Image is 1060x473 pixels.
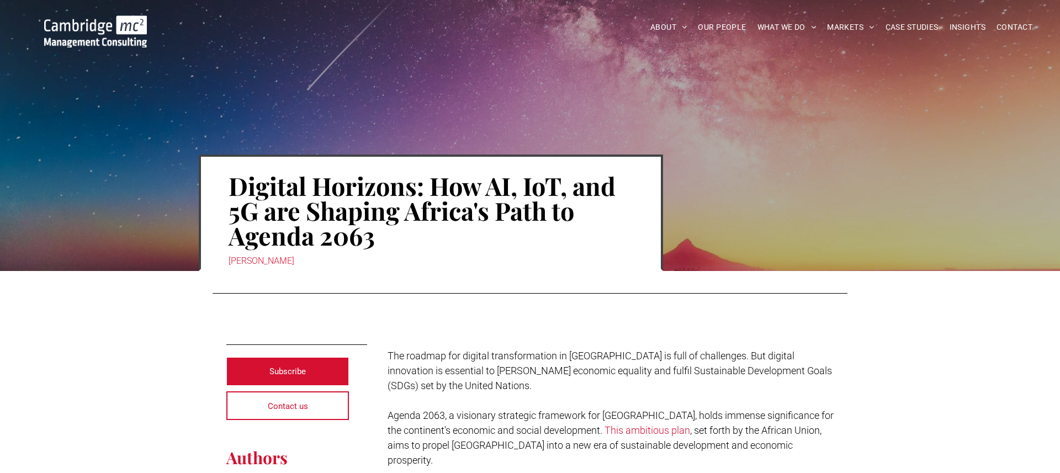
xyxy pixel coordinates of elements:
a: This ambitious plan [605,424,690,436]
a: OUR PEOPLE [692,19,751,36]
span: Authors [226,447,288,469]
a: MARKETS [821,19,879,36]
a: Subscribe [226,357,349,386]
span: Contact us [268,392,308,420]
a: CASE STUDIES [880,19,944,36]
a: Your Business Transformed | Cambridge Management Consulting [44,17,147,29]
span: Subscribe [269,358,306,385]
div: [PERSON_NAME] [229,253,633,269]
a: ABOUT [645,19,693,36]
span: , set forth by the African Union, aims to propel [GEOGRAPHIC_DATA] into a new era of sustainable ... [388,424,821,466]
img: Go to Homepage [44,15,147,47]
a: Contact us [226,391,349,420]
a: CONTACT [991,19,1038,36]
a: WHAT WE DO [752,19,822,36]
h1: Digital Horizons: How AI, IoT, and 5G are Shaping Africa's Path to Agenda 2063 [229,172,633,249]
span: The roadmap for digital transformation in [GEOGRAPHIC_DATA] is full of challenges. But digital in... [388,350,832,391]
span: Agenda 2063, a visionary strategic framework for [GEOGRAPHIC_DATA], holds immense significance fo... [388,410,834,436]
a: INSIGHTS [944,19,991,36]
